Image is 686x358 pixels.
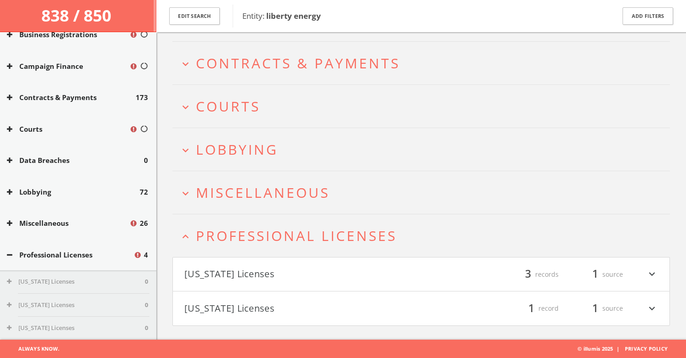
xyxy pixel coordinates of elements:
[646,267,658,282] i: expand_more
[145,301,148,310] span: 0
[7,250,133,260] button: Professional Licenses
[169,7,220,25] button: Edit Search
[196,97,260,116] span: Courts
[179,230,192,243] i: expand_less
[196,183,330,202] span: Miscellaneous
[136,92,148,103] span: 173
[144,250,148,260] span: 4
[196,54,400,73] span: Contracts & Payments
[179,56,670,71] button: expand_moreContracts & Payments
[7,301,145,310] button: [US_STATE] Licenses
[184,267,421,282] button: [US_STATE] Licenses
[588,300,602,316] span: 1
[7,29,129,40] button: Business Registrations
[524,300,538,316] span: 1
[144,155,148,166] span: 0
[613,345,623,352] span: |
[41,5,115,26] span: 838 / 850
[577,340,679,358] span: © illumis 2025
[521,266,535,282] span: 3
[184,301,421,316] button: [US_STATE] Licenses
[7,340,59,358] span: Always Know.
[7,155,144,166] button: Data Breaches
[140,187,148,197] span: 72
[588,266,602,282] span: 1
[7,92,136,103] button: Contracts & Payments
[7,218,129,229] button: Miscellaneous
[503,301,559,316] div: record
[242,11,321,21] span: Entity:
[568,301,623,316] div: source
[7,124,129,134] button: Courts
[179,187,192,200] i: expand_more
[196,226,397,245] span: Professional Licenses
[7,324,145,333] button: [US_STATE] Licenses
[625,345,668,352] a: Privacy Policy
[196,140,278,159] span: Lobbying
[623,7,673,25] button: Add Filters
[145,324,148,333] span: 0
[646,301,658,316] i: expand_more
[179,99,670,114] button: expand_moreCourts
[140,218,148,229] span: 26
[7,61,129,72] button: Campaign Finance
[266,11,321,21] b: liberty energy
[7,277,145,286] button: [US_STATE] Licenses
[179,101,192,113] i: expand_more
[7,187,140,197] button: Lobbying
[179,58,192,70] i: expand_more
[179,185,670,200] button: expand_moreMiscellaneous
[503,267,559,282] div: records
[179,142,670,157] button: expand_moreLobbying
[179,228,670,243] button: expand_lessProfessional Licenses
[179,144,192,157] i: expand_more
[568,267,623,282] div: source
[145,277,148,286] span: 0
